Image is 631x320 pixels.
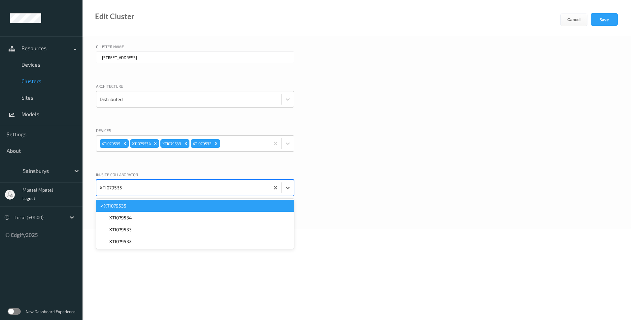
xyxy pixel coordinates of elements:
div: Cluster Name [96,44,294,51]
div: Remove XTI079532 [213,139,220,148]
span: XTI079532 [109,238,132,245]
span: ✔ [100,203,104,209]
div: In-site collaborator [96,172,294,179]
div: XTI079534 [130,139,152,148]
div: Architecture [96,83,294,91]
span: XTI079533 [109,226,132,233]
div: Remove XTI079535 [121,139,128,148]
div: Edit Cluster [95,13,134,20]
div: Remove XTI079533 [182,139,189,148]
span: XTI079535 [104,203,126,209]
div: Devices [96,127,294,135]
span: XTI079534 [109,214,132,221]
button: Cancel [560,14,587,26]
div: XTI079532 [191,139,213,148]
div: XTI079533 [160,139,182,148]
div: Remove XTI079534 [152,139,159,148]
button: Save [591,13,618,26]
div: XTI079535 [100,139,121,148]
